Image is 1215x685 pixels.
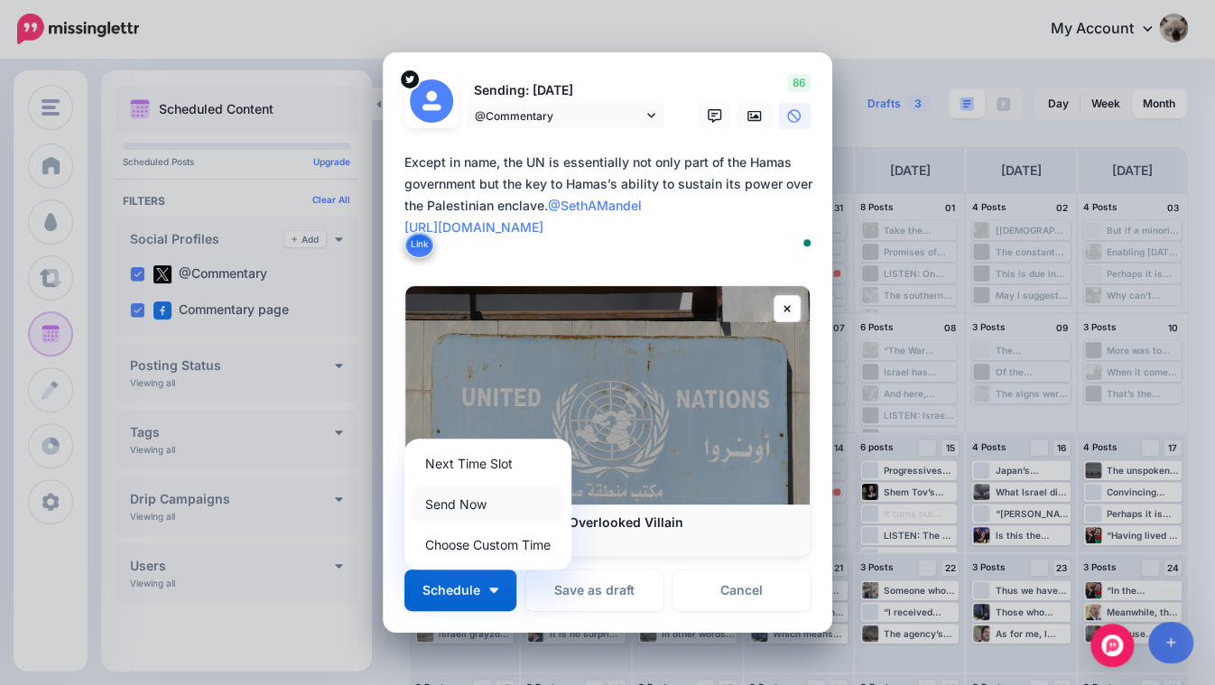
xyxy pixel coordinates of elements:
span: @Commentary [475,106,643,125]
p: Sending: [DATE] [466,80,664,101]
span: 86 [787,74,811,92]
img: Gaza Disengagement’s Overlooked Villain [405,286,810,504]
img: user_default_image.png [410,79,453,123]
img: arrow-down-white.png [489,588,498,593]
a: Next Time Slot [412,446,564,481]
span: Schedule [422,584,480,597]
a: @Commentary [466,103,664,129]
button: Schedule [404,569,516,611]
button: Save as draft [525,569,663,611]
textarea: To enrich screen reader interactions, please activate Accessibility in Grammarly extension settings [404,152,820,260]
a: Send Now [412,486,564,522]
button: Link [404,231,434,258]
div: Schedule [404,439,571,569]
div: Except in name, the UN is essentially not only part of the Hamas government but the key to Hamas’... [404,152,820,238]
a: Choose Custom Time [412,527,564,562]
a: Cancel [672,569,811,611]
div: Open Intercom Messenger [1090,624,1134,667]
p: [DOMAIN_NAME] [423,531,792,547]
